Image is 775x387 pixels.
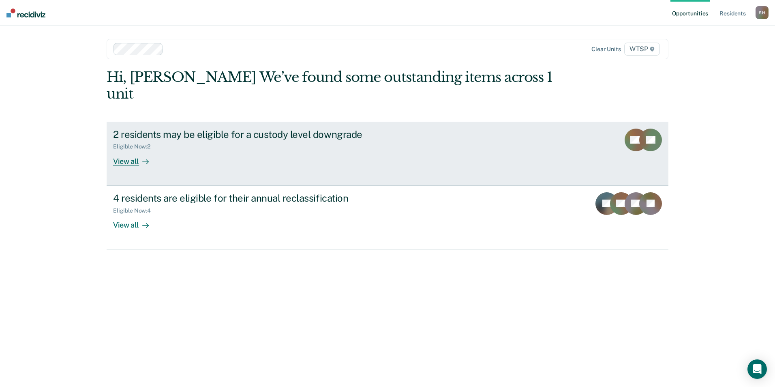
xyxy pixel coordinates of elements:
[113,129,398,140] div: 2 residents may be eligible for a custody level downgrade
[756,6,769,19] button: SH
[113,192,398,204] div: 4 residents are eligible for their annual reclassification
[591,46,621,53] div: Clear units
[113,214,158,230] div: View all
[107,69,556,102] div: Hi, [PERSON_NAME] We’ve found some outstanding items across 1 unit
[747,359,767,379] div: Open Intercom Messenger
[107,186,668,249] a: 4 residents are eligible for their annual reclassificationEligible Now:4View all
[6,9,45,17] img: Recidiviz
[107,122,668,186] a: 2 residents may be eligible for a custody level downgradeEligible Now:2View all
[756,6,769,19] div: S H
[624,43,660,56] span: WTSP
[113,207,157,214] div: Eligible Now : 4
[113,143,157,150] div: Eligible Now : 2
[113,150,158,166] div: View all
